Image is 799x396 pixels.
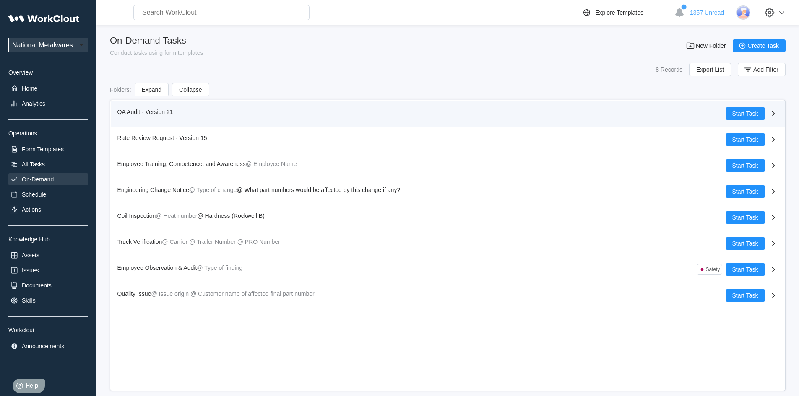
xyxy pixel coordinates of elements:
[135,83,169,96] button: Expand
[142,87,161,93] span: Expand
[111,101,785,127] a: QA Audit - Version 21Start Task
[110,35,203,46] div: On-Demand Tasks
[736,5,750,20] img: user-3.png
[732,292,758,298] span: Start Task
[656,66,682,73] div: 8 Records
[22,206,41,213] div: Actions
[8,130,88,137] div: Operations
[8,143,88,155] a: Form Templates
[111,256,785,282] a: Employee Observation & Audit@ Type of findingSafetyStart Task
[748,43,779,49] span: Create Task
[681,39,733,52] button: New Folder
[22,100,45,107] div: Analytics
[190,290,315,297] mark: @ Customer name of affected final part number
[117,264,197,271] span: Employee Observation & Audit
[8,295,88,306] a: Skills
[151,290,189,297] mark: @ Issue origin
[733,39,786,52] button: Create Task
[110,86,131,93] div: Folders :
[595,9,643,16] div: Explore Templates
[111,179,785,204] a: Engineering Change Notice@ Type of change@ What part numbers would be affected by this change if ...
[726,133,765,146] button: Start Task
[111,153,785,179] a: Employee Training, Competence, and Awareness@ Employee NameStart Task
[156,212,197,219] mark: @ Heat number
[705,267,720,272] div: Safety
[117,238,162,245] span: Truck Verification
[732,137,758,142] span: Start Task
[197,212,264,219] span: @ Hardness (Rockwell B)
[22,282,52,289] div: Documents
[22,85,37,92] div: Home
[726,263,765,276] button: Start Task
[732,189,758,194] span: Start Task
[8,327,88,334] div: Workclout
[726,211,765,224] button: Start Task
[8,69,88,76] div: Overview
[696,43,726,49] span: New Folder
[8,173,88,185] a: On-Demand
[22,343,64,349] div: Announcements
[117,290,151,297] span: Quality Issue
[179,87,202,93] span: Collapse
[696,67,724,72] span: Export List
[738,63,786,76] button: Add Filter
[22,267,39,274] div: Issues
[111,282,785,308] a: Quality Issue@ Issue origin@ Customer name of affected final part numberStart Task
[732,267,758,272] span: Start Task
[22,252,39,259] div: Assets
[8,249,88,261] a: Assets
[732,111,758,116] span: Start Task
[197,264,242,271] mark: @ Type of finding
[117,160,246,167] span: Employee Training, Competence, and Awareness
[189,238,236,245] mark: @ Trailer Number
[117,135,207,141] span: Rate Review Request - Version 15
[162,238,187,245] mark: @ Carrier
[726,289,765,302] button: Start Task
[726,107,765,120] button: Start Task
[726,185,765,198] button: Start Task
[22,297,36,304] div: Skills
[732,241,758,246] span: Start Task
[8,204,88,215] a: Actions
[8,189,88,200] a: Schedule
[732,163,758,168] span: Start Task
[111,127,785,153] a: Rate Review Request - Version 15Start Task
[726,237,765,250] button: Start Task
[117,109,173,115] span: QA Audit - Version 21
[172,83,209,96] button: Collapse
[117,212,156,219] span: Coil Inspection
[133,5,310,20] input: Search WorkClout
[117,186,189,193] span: Engineering Change Notice
[726,159,765,172] button: Start Task
[689,63,731,76] button: Export List
[8,340,88,352] a: Announcements
[8,236,88,243] div: Knowledge Hub
[690,9,724,16] span: 1357 Unread
[8,98,88,109] a: Analytics
[753,67,778,72] span: Add Filter
[22,191,46,198] div: Schedule
[8,280,88,291] a: Documents
[582,8,670,18] a: Explore Templates
[237,238,280,245] mark: @ PRO Number
[8,83,88,94] a: Home
[732,215,758,220] span: Start Task
[22,146,64,153] div: Form Templates
[111,204,785,230] a: Coil Inspection@ Heat number@ Hardness (Rockwell B)Start Task
[111,230,785,256] a: Truck Verification@ Carrier@ Trailer Number@ PRO NumberStart Task
[189,186,237,193] mark: @ Type of change
[237,186,400,193] span: @ What part numbers would be affected by this change if any?
[22,161,45,168] div: All Tasks
[246,160,297,167] mark: @ Employee Name
[22,176,54,183] div: On-Demand
[110,49,203,56] div: Conduct tasks using form templates
[8,264,88,276] a: Issues
[8,158,88,170] a: All Tasks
